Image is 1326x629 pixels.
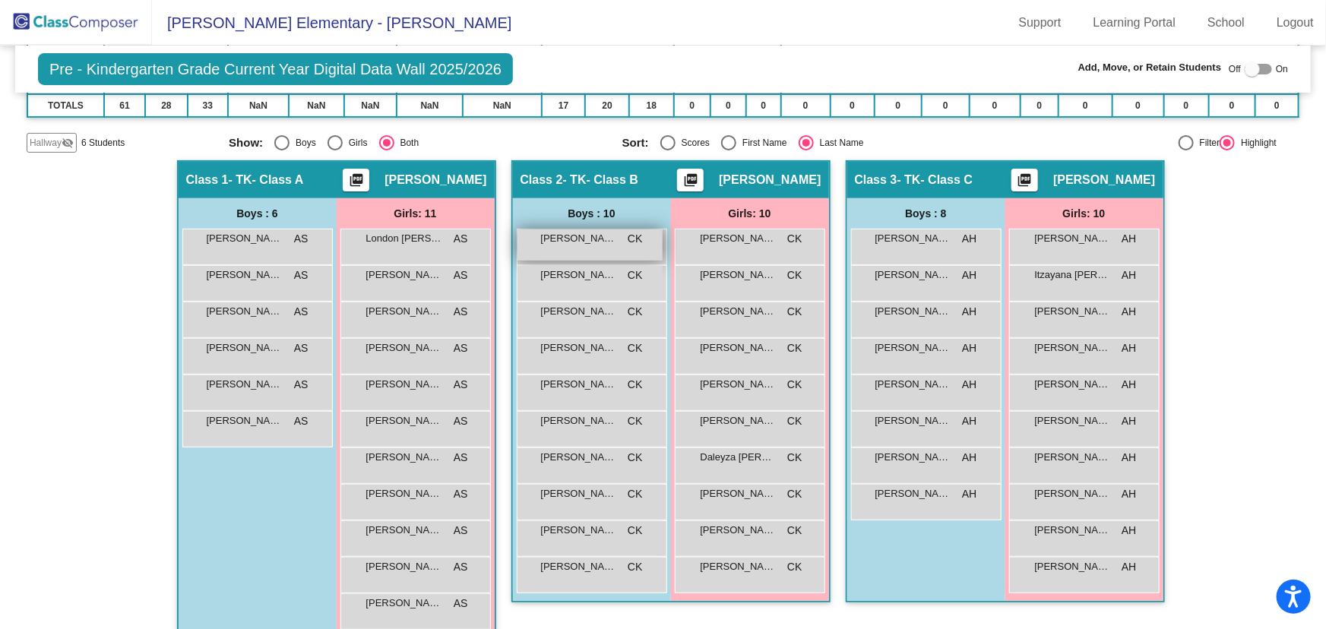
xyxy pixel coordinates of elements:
[787,450,802,466] span: CK
[366,450,442,465] span: [PERSON_NAME] [PERSON_NAME]
[1035,523,1111,538] span: [PERSON_NAME]
[1122,267,1136,283] span: AH
[104,94,145,117] td: 61
[62,137,74,149] mat-icon: visibility_off
[229,172,304,188] span: - TK- Class A
[1164,94,1209,117] td: 0
[701,413,777,428] span: [PERSON_NAME]
[152,11,511,35] span: [PERSON_NAME] Elementary - [PERSON_NAME]
[366,486,442,501] span: [PERSON_NAME]
[186,172,229,188] span: Class 1
[787,559,802,575] span: CK
[1122,523,1136,539] span: AH
[366,523,442,538] span: [PERSON_NAME]
[541,523,617,538] span: [PERSON_NAME]
[628,523,642,539] span: CK
[701,340,777,356] span: [PERSON_NAME] [PERSON_NAME]
[1011,169,1038,191] button: Print Students Details
[628,231,642,247] span: CK
[701,377,777,392] span: [PERSON_NAME]
[1122,450,1136,466] span: AH
[179,198,337,229] div: Boys : 6
[463,94,542,117] td: NaN
[229,136,263,150] span: Show:
[207,340,283,356] span: [PERSON_NAME] [PERSON_NAME]
[970,94,1021,117] td: 0
[454,231,468,247] span: AS
[207,267,283,283] span: [PERSON_NAME]
[787,413,802,429] span: CK
[628,304,642,320] span: CK
[454,596,468,612] span: AS
[701,231,777,246] span: [PERSON_NAME]
[875,450,951,465] span: [PERSON_NAME]
[27,94,104,117] td: TOTALS
[1122,559,1136,575] span: AH
[787,267,802,283] span: CK
[897,172,973,188] span: - TK- Class C
[787,231,802,247] span: CK
[1229,62,1241,76] span: Off
[701,267,777,283] span: [PERSON_NAME]
[1059,94,1112,117] td: 0
[710,94,746,117] td: 0
[366,304,442,319] span: [PERSON_NAME]
[701,486,777,501] span: [PERSON_NAME]
[622,136,649,150] span: Sort:
[1255,94,1299,117] td: 0
[1035,559,1111,574] span: [PERSON_NAME]
[38,53,513,85] span: Pre - Kindergarten Grade Current Year Digital Data Wall 2025/2026
[875,413,951,428] span: [PERSON_NAME]
[1194,136,1220,150] div: Filter
[962,304,976,320] span: AH
[542,94,585,117] td: 17
[628,486,642,502] span: CK
[454,559,468,575] span: AS
[1007,11,1074,35] a: Support
[228,94,289,117] td: NaN
[628,377,642,393] span: CK
[962,267,976,283] span: AH
[1122,486,1136,502] span: AH
[289,94,344,117] td: NaN
[454,377,468,393] span: AS
[1035,304,1111,319] span: [PERSON_NAME]
[855,172,897,188] span: Class 3
[628,559,642,575] span: CK
[207,377,283,392] span: [PERSON_NAME]
[629,94,673,117] td: 18
[1053,172,1155,188] span: [PERSON_NAME]
[677,169,704,191] button: Print Students Details
[1122,231,1136,247] span: AH
[541,267,617,283] span: [PERSON_NAME]
[385,172,486,188] span: [PERSON_NAME]
[831,94,875,117] td: 0
[541,377,617,392] span: [PERSON_NAME]
[628,267,642,283] span: CK
[787,523,802,539] span: CK
[1035,377,1111,392] span: [PERSON_NAME] De La [PERSON_NAME]
[1016,172,1034,194] mat-icon: picture_as_pdf
[962,486,976,502] span: AH
[454,340,468,356] span: AS
[962,340,976,356] span: AH
[541,413,617,428] span: [PERSON_NAME]
[585,94,629,117] td: 20
[736,136,787,150] div: First Name
[366,596,442,611] span: [PERSON_NAME]
[454,523,468,539] span: AS
[290,136,316,150] div: Boys
[962,231,976,247] span: AH
[294,304,309,320] span: AS
[781,94,831,117] td: 0
[962,413,976,429] span: AH
[1235,136,1277,150] div: Highlight
[622,135,1005,150] mat-radio-group: Select an option
[875,304,951,319] span: [PERSON_NAME]
[701,559,777,574] span: [PERSON_NAME]
[343,169,369,191] button: Print Students Details
[875,94,922,117] td: 0
[1005,198,1163,229] div: Girls: 10
[541,486,617,501] span: [PERSON_NAME]
[875,377,951,392] span: [PERSON_NAME]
